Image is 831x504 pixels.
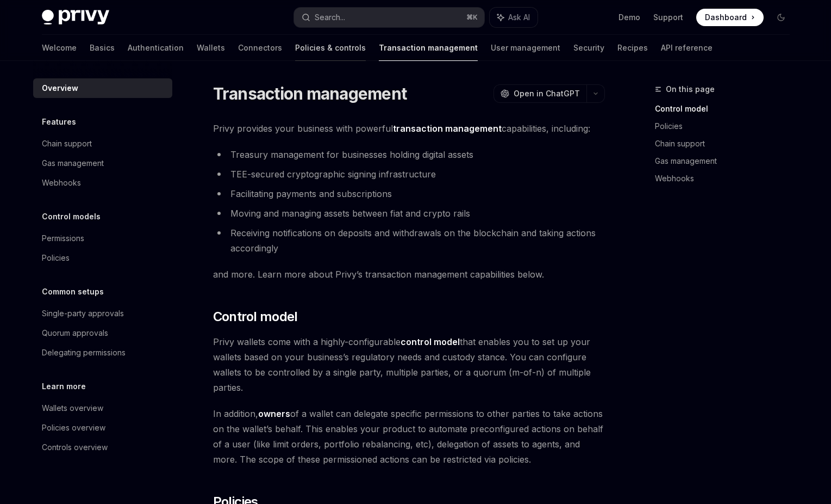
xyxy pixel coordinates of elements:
span: Privy wallets come with a highly-configurable that enables you to set up your wallets based on yo... [213,334,605,395]
a: Gas management [655,152,798,170]
li: Facilitating payments and subscriptions [213,186,605,201]
a: Controls overview [33,438,172,457]
a: Policies & controls [295,35,366,61]
div: Policies overview [42,421,105,434]
h5: Learn more [42,380,86,393]
a: Webhooks [33,173,172,193]
a: Chain support [33,134,172,153]
a: Authentication [128,35,184,61]
div: Search... [315,11,345,24]
a: API reference [661,35,713,61]
a: Demo [618,12,640,23]
span: and more. Learn more about Privy’s transaction management capabilities below. [213,267,605,282]
a: Chain support [655,135,798,152]
strong: transaction management [393,123,502,134]
a: Basics [90,35,115,61]
span: ⌘ K [466,13,478,22]
a: Recipes [617,35,648,61]
button: Ask AI [490,8,538,27]
a: Policies [33,248,172,268]
h1: Transaction management [213,84,407,103]
h5: Control models [42,210,101,223]
span: Open in ChatGPT [514,88,580,99]
li: TEE-secured cryptographic signing infrastructure [213,167,605,182]
a: Control model [655,100,798,118]
button: Open in ChatGPT [493,84,586,103]
a: control model [401,336,460,348]
span: Dashboard [705,12,747,23]
a: Wallets overview [33,398,172,418]
div: Quorum approvals [42,327,108,340]
a: User management [491,35,560,61]
a: Delegating permissions [33,343,172,362]
div: Webhooks [42,176,81,189]
button: Search...⌘K [294,8,484,27]
h5: Common setups [42,285,104,298]
div: Controls overview [42,441,108,454]
span: Privy provides your business with powerful capabilities, including: [213,121,605,136]
img: dark logo [42,10,109,25]
a: Dashboard [696,9,764,26]
a: Wallets [197,35,225,61]
div: Delegating permissions [42,346,126,359]
a: Connectors [238,35,282,61]
li: Receiving notifications on deposits and withdrawals on the blockchain and taking actions accordingly [213,225,605,256]
div: Chain support [42,137,92,150]
span: In addition, of a wallet can delegate specific permissions to other parties to take actions on th... [213,406,605,467]
span: On this page [666,83,715,96]
a: Permissions [33,229,172,248]
li: Moving and managing assets between fiat and crypto rails [213,206,605,221]
a: Overview [33,78,172,98]
a: Transaction management [379,35,478,61]
a: Security [573,35,604,61]
a: Welcome [42,35,77,61]
a: Webhooks [655,170,798,187]
h5: Features [42,115,76,128]
div: Overview [42,82,78,95]
span: Ask AI [508,12,530,23]
a: Gas management [33,153,172,173]
div: Policies [42,251,70,265]
a: Single-party approvals [33,304,172,323]
a: Support [653,12,683,23]
span: Control model [213,308,298,325]
a: owners [258,408,290,420]
div: Single-party approvals [42,307,124,320]
li: Treasury management for businesses holding digital assets [213,147,605,162]
a: Policies overview [33,418,172,438]
button: Toggle dark mode [772,9,790,26]
div: Gas management [42,157,104,170]
a: Quorum approvals [33,323,172,343]
div: Permissions [42,232,84,245]
div: Wallets overview [42,402,103,415]
a: Policies [655,118,798,135]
